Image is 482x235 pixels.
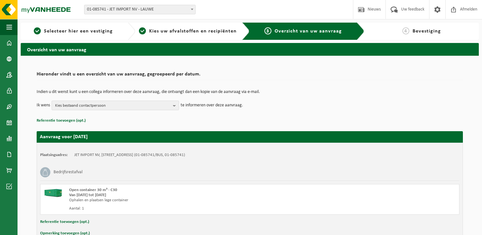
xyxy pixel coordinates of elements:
[275,29,342,34] span: Overzicht van uw aanvraag
[44,188,63,197] img: HK-XC-30-GN-00.png
[37,117,86,125] button: Referentie toevoegen (opt.)
[44,29,113,34] span: Selecteer hier een vestiging
[40,153,68,157] strong: Plaatsingsadres:
[21,43,479,55] h2: Overzicht van uw aanvraag
[37,101,50,110] p: Ik wens
[84,5,195,14] span: 01-085741 - JET IMPORT NV - LAUWE
[69,206,275,211] div: Aantal: 1
[34,27,41,34] span: 1
[37,90,463,94] p: Indien u dit wenst kunt u een collega informeren over deze aanvraag, die ontvangt dan een kopie v...
[69,193,106,197] strong: Van [DATE] tot [DATE]
[24,27,123,35] a: 1Selecteer hier een vestiging
[69,188,117,192] span: Open container 30 m³ - C30
[52,101,179,110] button: Kies bestaand contactpersoon
[413,29,441,34] span: Bevestiging
[3,221,106,235] iframe: chat widget
[40,218,89,226] button: Referentie toevoegen (opt.)
[69,198,275,203] div: Ophalen en plaatsen lege container
[181,101,243,110] p: te informeren over deze aanvraag.
[40,134,88,139] strong: Aanvraag voor [DATE]
[55,101,170,110] span: Kies bestaand contactpersoon
[37,72,463,80] h2: Hieronder vindt u een overzicht van uw aanvraag, gegroepeerd per datum.
[402,27,409,34] span: 4
[54,167,83,177] h3: Bedrijfsrestafval
[139,27,237,35] a: 2Kies uw afvalstoffen en recipiënten
[74,153,185,158] td: JET IMPORT NV, [STREET_ADDRESS] (01-085741/BUS, 01-085741)
[139,27,146,34] span: 2
[264,27,271,34] span: 3
[149,29,237,34] span: Kies uw afvalstoffen en recipiënten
